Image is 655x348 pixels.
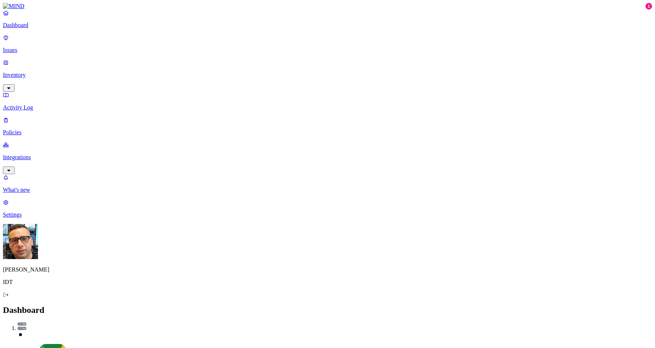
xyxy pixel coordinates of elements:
a: Inventory [3,59,652,91]
div: 1 [645,3,652,10]
img: svg%3e [18,322,26,330]
p: Settings [3,212,652,218]
a: Settings [3,199,652,218]
p: Activity Log [3,104,652,111]
a: Activity Log [3,92,652,111]
a: Issues [3,34,652,53]
img: MIND [3,3,24,10]
p: Inventory [3,72,652,78]
a: Dashboard [3,10,652,29]
a: Policies [3,117,652,136]
a: Integrations [3,142,652,173]
img: Edgar Rincon [3,224,38,259]
a: What's new [3,174,652,193]
p: IDT [3,279,652,285]
a: MIND [3,3,652,10]
p: Policies [3,129,652,136]
p: What's new [3,187,652,193]
h2: Dashboard [3,305,652,315]
p: Dashboard [3,22,652,29]
p: Issues [3,47,652,53]
p: [PERSON_NAME] [3,266,652,273]
p: Integrations [3,154,652,161]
